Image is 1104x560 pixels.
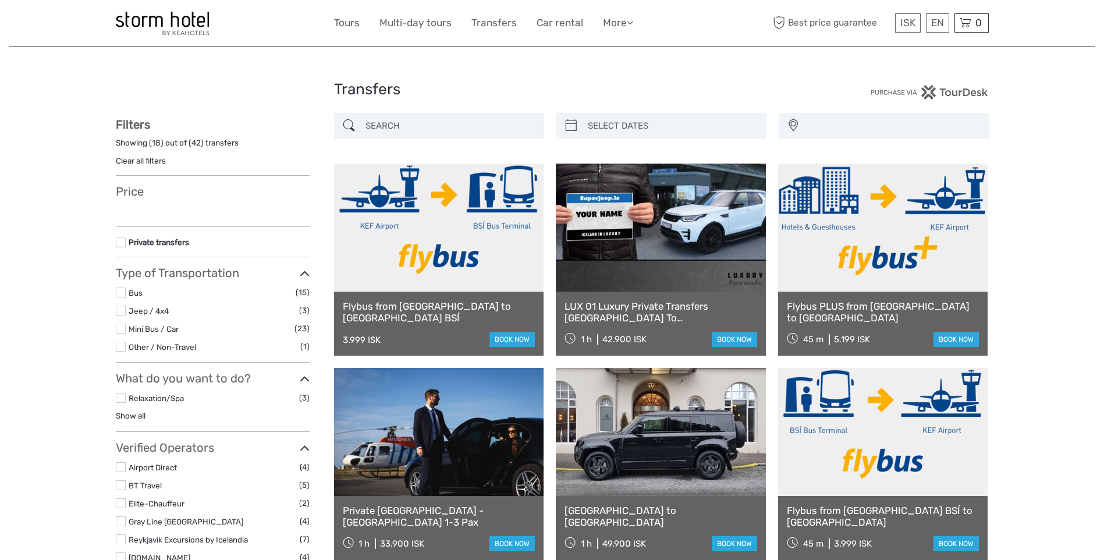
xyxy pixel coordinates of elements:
a: BT Travel [129,481,162,490]
div: EN [926,13,949,33]
a: Elite-Chauffeur [129,499,184,508]
a: [GEOGRAPHIC_DATA] to [GEOGRAPHIC_DATA] [565,505,757,529]
h1: Transfers [334,80,771,99]
a: Clear all filters [116,156,166,165]
div: Showing ( ) out of ( ) transfers [116,137,310,155]
div: 33.900 ISK [380,538,424,549]
a: book now [489,332,535,347]
a: Tours [334,15,360,31]
span: 1 h [581,334,592,345]
h3: What do you want to do? [116,371,310,385]
a: book now [933,332,979,347]
span: (5) [299,479,310,492]
strong: Filters [116,118,150,132]
a: Gray Line [GEOGRAPHIC_DATA] [129,517,243,526]
img: PurchaseViaTourDesk.png [870,85,988,100]
span: 1 h [581,538,592,549]
span: (4) [300,515,310,528]
a: Private [GEOGRAPHIC_DATA] - [GEOGRAPHIC_DATA] 1-3 Pax [343,505,535,529]
a: Relaxation/Spa [129,394,184,403]
a: Multi-day tours [379,15,452,31]
label: 42 [191,137,201,148]
div: 3.999 ISK [834,538,872,549]
h3: Price [116,185,310,199]
span: (3) [299,304,310,317]
div: 5.199 ISK [834,334,870,345]
div: 42.900 ISK [602,334,647,345]
a: Flybus from [GEOGRAPHIC_DATA] BSÍ to [GEOGRAPHIC_DATA] [787,505,979,529]
a: book now [489,536,535,551]
a: book now [933,536,979,551]
h3: Verified Operators [116,441,310,455]
img: 100-ccb843ef-9ccf-4a27-8048-e049ba035d15_logo_small.jpg [116,12,209,35]
span: (23) [294,322,310,335]
label: 18 [152,137,161,148]
a: Other / Non-Travel [129,342,196,352]
a: Bus [129,288,143,297]
span: (4) [300,460,310,474]
input: SELECT DATES [583,116,761,136]
span: (1) [300,340,310,353]
a: Reykjavik Excursions by Icelandia [129,535,248,544]
span: 1 h [358,538,370,549]
a: Flybus from [GEOGRAPHIC_DATA] to [GEOGRAPHIC_DATA] BSÍ [343,300,535,324]
a: book now [712,536,757,551]
span: ISK [900,17,915,29]
a: Car rental [537,15,583,31]
a: LUX 01 Luxury Private Transfers [GEOGRAPHIC_DATA] To [GEOGRAPHIC_DATA] [565,300,757,324]
a: Jeep / 4x4 [129,306,169,316]
a: book now [712,332,757,347]
a: Transfers [471,15,517,31]
a: More [603,15,633,31]
span: 45 m [803,334,823,345]
span: (2) [299,497,310,510]
div: 49.900 ISK [602,538,646,549]
h3: Type of Transportation [116,266,310,280]
div: 3.999 ISK [343,335,381,345]
span: (15) [296,286,310,299]
span: (3) [299,391,310,405]
input: SEARCH [361,116,538,136]
span: 0 [974,17,984,29]
span: 45 m [803,538,823,549]
span: (7) [300,533,310,546]
span: Best price guarantee [771,13,892,33]
a: Show all [116,411,145,420]
a: Flybus PLUS from [GEOGRAPHIC_DATA] to [GEOGRAPHIC_DATA] [787,300,979,324]
a: Airport Direct [129,463,177,472]
a: Mini Bus / Car [129,324,179,334]
a: Private transfers [129,238,189,247]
